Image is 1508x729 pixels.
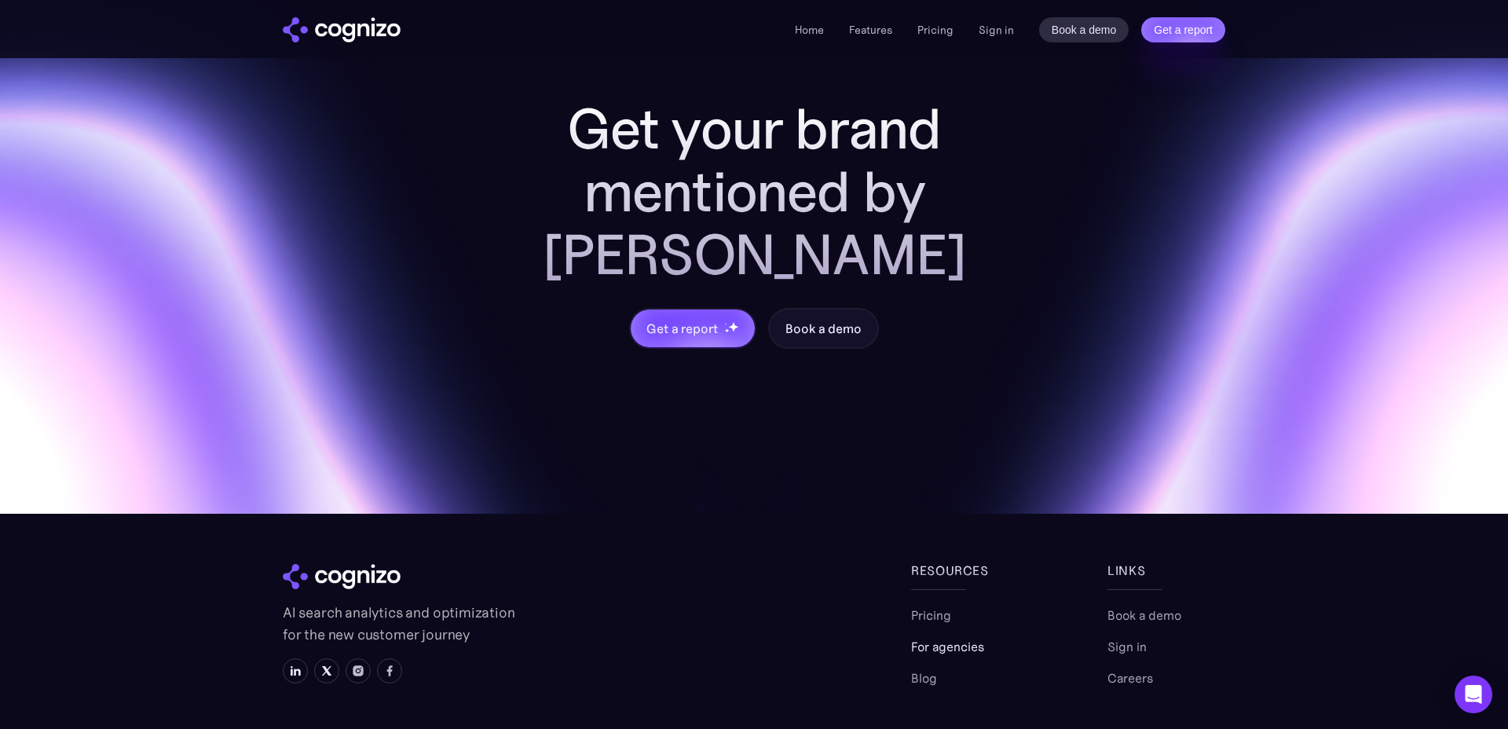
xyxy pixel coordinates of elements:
a: Sign in [1107,637,1147,656]
p: AI search analytics and optimization for the new customer journey [283,602,518,646]
img: LinkedIn icon [289,665,302,677]
div: Resources [911,561,1029,580]
a: Home [795,23,824,37]
a: home [283,17,401,42]
a: For agencies [911,637,984,656]
img: star [724,328,730,334]
h2: Get your brand mentioned by [PERSON_NAME] [503,97,1005,286]
a: Pricing [917,23,953,37]
img: star [724,323,727,325]
div: Open Intercom Messenger [1455,676,1492,713]
img: star [728,321,738,332]
a: Get a reportstarstarstar [629,308,756,349]
img: X icon [320,665,333,677]
a: Features [849,23,892,37]
div: Book a demo [785,319,861,338]
a: Sign in [979,20,1014,39]
div: links [1107,561,1225,580]
a: Book a demo [1039,17,1129,42]
div: Get a report [646,319,717,338]
img: cognizo logo [283,17,401,42]
a: Book a demo [1107,606,1181,625]
a: Pricing [911,606,951,625]
a: Blog [911,669,937,687]
img: cognizo logo [283,564,401,589]
a: Book a demo [768,308,878,349]
a: Get a report [1141,17,1225,42]
a: Careers [1107,669,1153,687]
